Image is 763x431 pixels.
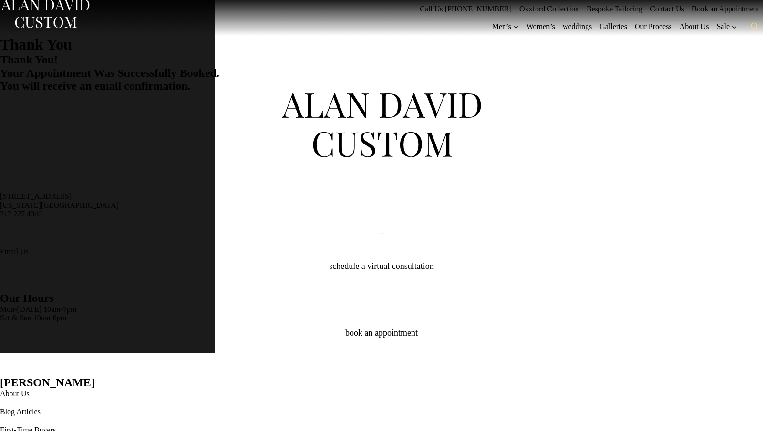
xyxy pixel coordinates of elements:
span: Men’s [492,22,519,31]
a: Women’s [523,18,559,36]
nav: Primary Navigation [488,18,741,36]
a: About Us [676,18,713,36]
a: Our Process [631,18,676,36]
a: weddings [559,18,596,36]
span: Sale [716,22,737,31]
a: Galleries [596,18,631,36]
img: alan david custom [282,93,481,157]
button: View Search Form [746,18,763,35]
span: book an appointment [345,328,418,338]
span: schedule a virtual consultation [329,261,433,271]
